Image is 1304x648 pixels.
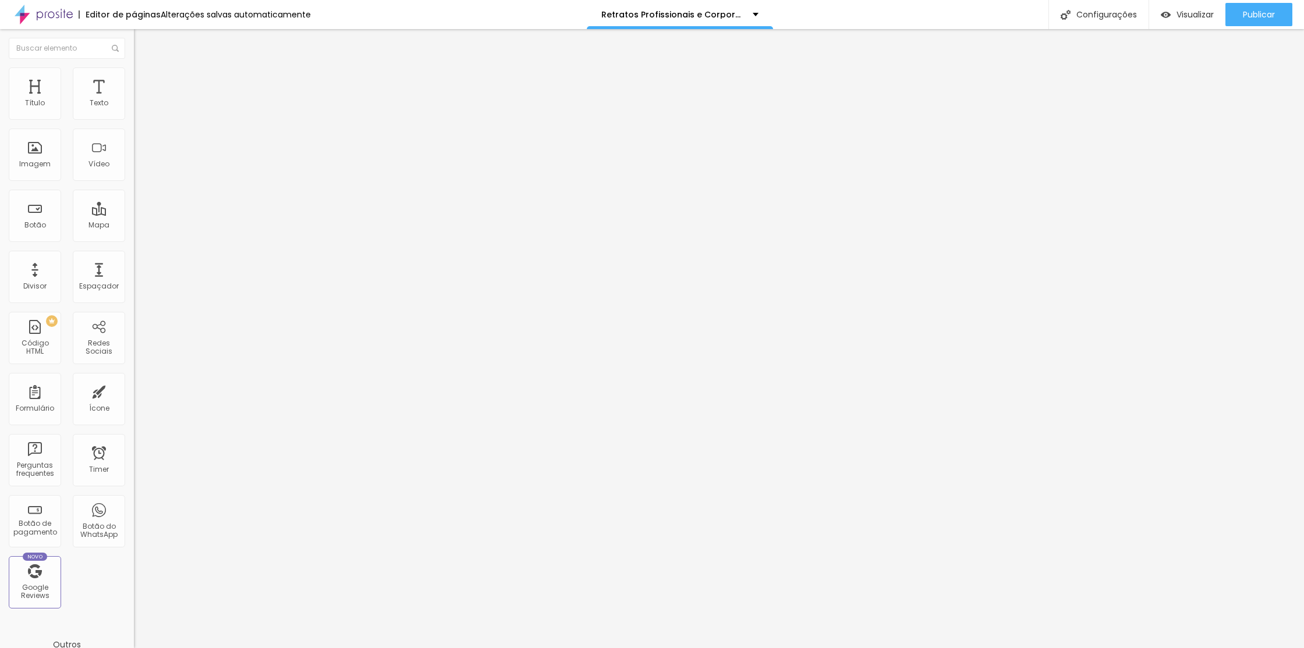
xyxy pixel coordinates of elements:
[79,10,161,19] div: Editor de páginas
[1061,10,1071,20] img: Icone
[79,282,119,290] div: Espaçador
[12,339,58,356] div: Código HTML
[16,404,54,412] div: Formulário
[76,339,122,356] div: Redes Sociais
[89,465,109,473] div: Timer
[1149,3,1225,26] button: Visualizar
[23,282,47,290] div: Divisor
[89,404,109,412] div: Ícone
[1161,10,1171,20] img: view-1.svg
[1225,3,1292,26] button: Publicar
[134,29,1304,648] iframe: Editor
[19,160,51,168] div: Imagem
[601,10,744,19] p: Retratos Profissionais e Corporativos no [GEOGRAPHIC_DATA] | [PERSON_NAME]
[112,45,119,52] img: Icone
[88,221,109,229] div: Mapa
[12,583,58,600] div: Google Reviews
[76,522,122,539] div: Botão do WhatsApp
[88,160,109,168] div: Vídeo
[90,99,108,107] div: Texto
[1243,10,1275,19] span: Publicar
[12,461,58,478] div: Perguntas frequentes
[25,99,45,107] div: Título
[1177,10,1214,19] span: Visualizar
[23,553,48,561] div: Novo
[24,221,46,229] div: Botão
[12,519,58,536] div: Botão de pagamento
[161,10,311,19] div: Alterações salvas automaticamente
[9,38,125,59] input: Buscar elemento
